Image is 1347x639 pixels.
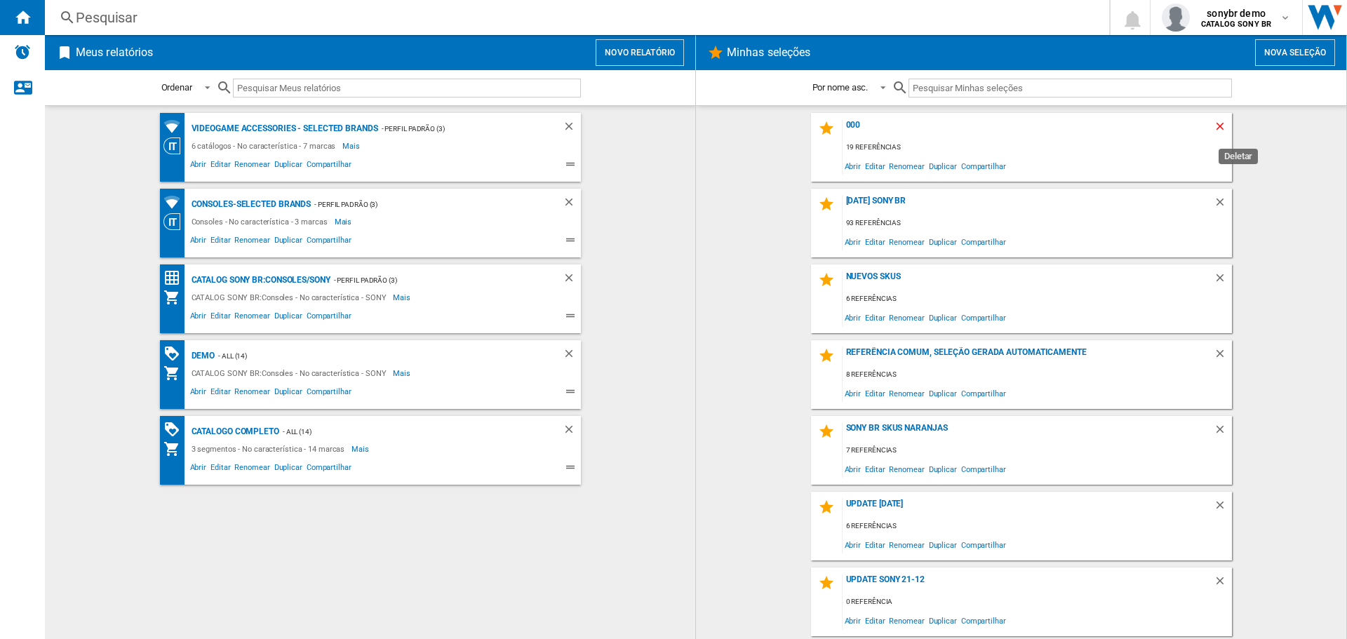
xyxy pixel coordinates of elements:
button: Novo relatório [596,39,684,66]
div: 19 referências [843,139,1232,156]
div: Videogame accessories - selected brands [188,120,378,137]
div: Deletar [1214,196,1232,215]
span: Renomear [887,308,926,327]
span: Editar [208,234,232,250]
div: Deletar [1214,120,1232,139]
h2: Minhas seleções [724,39,814,66]
span: Abrir [188,309,209,326]
span: Duplicar [927,232,959,251]
span: Duplicar [272,158,304,175]
span: Editar [863,232,887,251]
span: Duplicar [272,234,304,250]
span: Abrir [843,308,864,327]
span: Renomear [887,535,926,554]
span: Renomear [887,611,926,630]
div: Consoles - No característica - 3 marcas [188,213,335,230]
div: Deletar [563,196,581,213]
span: Mais [335,213,354,230]
span: Duplicar [927,156,959,175]
div: Deletar [1214,423,1232,442]
span: Renomear [887,232,926,251]
span: Abrir [188,234,209,250]
div: CATALOG SONY BR:Consoles - No característica - SONY [188,365,394,382]
h2: Meus relatórios [73,39,156,66]
div: Nuevos skus [843,271,1214,290]
span: Compartilhar [304,234,354,250]
div: 6 referências [843,518,1232,535]
div: Visão Categoria [163,137,188,154]
span: Abrir [843,611,864,630]
span: Duplicar [927,308,959,327]
span: Renomear [887,384,926,403]
span: Duplicar [927,611,959,630]
div: Consoles-Selected brands [188,196,311,213]
span: Abrir [188,158,209,175]
span: Renomear [232,309,272,326]
span: Duplicar [927,459,959,478]
span: Duplicar [272,309,304,326]
div: Meu sortimento [163,289,188,306]
b: CATALOG SONY BR [1201,20,1271,29]
div: UPDATE SONY 21-12 [843,574,1214,593]
div: Deletar [563,347,581,365]
div: - ALL (14) [279,423,535,440]
div: Matriz de PROMOÇÕES [163,421,188,438]
span: Editar [863,535,887,554]
img: profile.jpg [1162,4,1190,32]
span: Duplicar [272,461,304,478]
span: Editar [863,459,887,478]
span: Duplicar [272,385,304,402]
div: Meu sortimento [163,440,188,457]
div: Visão Categoria [163,213,188,230]
span: Compartilhar [959,611,1008,630]
span: Abrir [843,384,864,403]
span: Editar [208,385,232,402]
div: Ordenar [161,82,192,93]
div: [DATE] SONY BR [843,196,1214,215]
div: Update [DATE] [843,499,1214,518]
span: Renomear [232,158,272,175]
span: Mais [351,440,371,457]
input: Pesquisar Meus relatórios [233,79,581,97]
span: Editar [863,611,887,630]
div: 000 [843,120,1214,139]
div: 93 referências [843,215,1232,232]
div: 7 referências [843,442,1232,459]
span: Abrir [843,535,864,554]
div: - Perfil padrão (3) [311,196,534,213]
div: - ALL (14) [215,347,534,365]
span: Duplicar [927,384,959,403]
div: 0 referência [843,593,1232,611]
span: Duplicar [927,535,959,554]
span: Editar [208,158,232,175]
div: CATALOG SONY BR:Consoles/SONY [188,271,330,289]
div: Deletar [563,423,581,440]
span: Abrir [843,156,864,175]
div: Deletar [1214,574,1232,593]
span: Renomear [232,234,272,250]
div: SONY BR SKUS NARANJAS [843,423,1214,442]
div: Referência comum, seleção gerada automaticamente [843,347,1214,366]
span: Compartilhar [959,535,1008,554]
span: Editar [863,384,887,403]
span: Editar [208,461,232,478]
div: catalogo completo [188,423,279,440]
div: Cobertura de varejistas [163,118,188,135]
span: Abrir [843,459,864,478]
button: Nova seleção [1255,39,1335,66]
div: 8 referências [843,366,1232,384]
div: Pesquisar [76,8,1073,27]
span: Mais [393,365,413,382]
div: Matriz de PROMOÇÕES [163,345,188,363]
span: Editar [863,156,887,175]
span: Renomear [887,156,926,175]
span: sonybr demo [1201,6,1271,20]
div: Matriz de preços [163,269,188,287]
span: Compartilhar [959,459,1008,478]
span: Abrir [188,461,209,478]
div: Deletar [563,271,581,289]
div: - Perfil padrão (3) [330,271,535,289]
span: Compartilhar [959,308,1008,327]
span: Editar [208,309,232,326]
div: 3 segmentos - No característica - 14 marcas [188,440,352,457]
